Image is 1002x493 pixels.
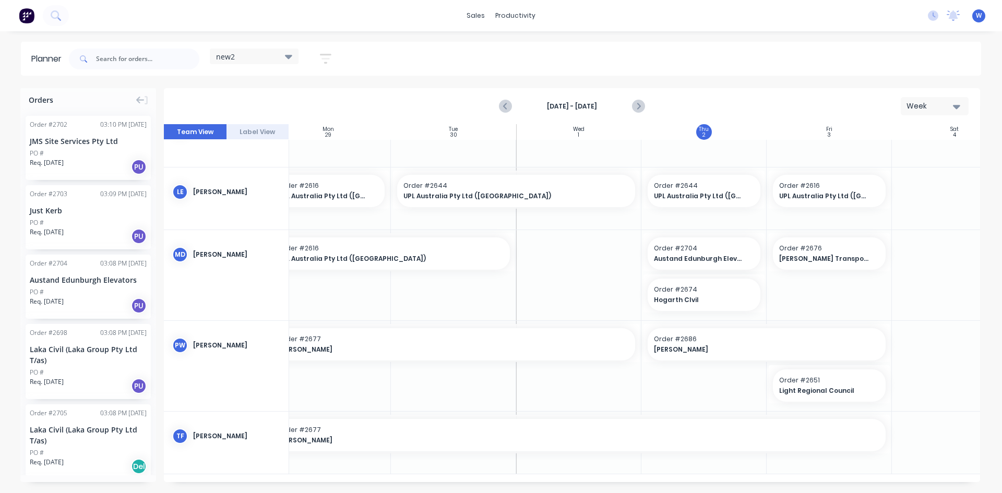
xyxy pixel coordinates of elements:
[826,126,832,133] div: Fri
[226,124,289,140] button: Label View
[278,345,594,354] span: [PERSON_NAME]
[779,181,879,190] span: Order # 2616
[779,254,869,263] span: [PERSON_NAME] Transport
[30,205,147,216] div: Just Kerb
[172,247,188,262] div: MD
[216,51,235,62] span: new2
[449,126,458,133] div: Tue
[30,424,147,446] div: Laka Civil (Laka Group Pty Ltd T/as)
[30,368,44,377] div: PO #
[654,254,744,263] span: Austand Edunburgh Elevators
[654,181,754,190] span: Order # 2644
[490,8,541,23] div: productivity
[30,149,44,158] div: PO #
[96,49,199,69] input: Search for orders...
[901,97,969,115] button: Week
[953,133,956,138] div: 4
[131,459,147,474] div: Del
[278,254,481,263] span: UPL Australia Pty Ltd ([GEOGRAPHIC_DATA])
[827,133,831,138] div: 3
[30,120,67,129] div: Order # 2702
[30,274,147,285] div: Austand Edunburgh Elevators
[30,328,67,338] div: Order # 2698
[30,227,64,237] span: Req. [DATE]
[654,191,744,201] span: UPL Australia Pty Ltd ([GEOGRAPHIC_DATA])
[131,159,147,175] div: PU
[30,408,67,418] div: Order # 2705
[172,338,188,353] div: PW
[906,101,955,112] div: Week
[779,386,869,395] span: Light Regional Council
[323,126,334,133] div: Mon
[30,297,64,306] span: Req. [DATE]
[30,458,64,467] span: Req. [DATE]
[193,250,280,259] div: [PERSON_NAME]
[779,191,869,201] span: UPL Australia Pty Ltd ([GEOGRAPHIC_DATA])
[30,344,147,366] div: Laka Civil (Laka Group Pty Ltd T/as)
[193,187,280,197] div: [PERSON_NAME]
[164,124,226,140] button: Team View
[172,184,188,200] div: LE
[30,136,147,147] div: JMS Site Services Pty Ltd
[30,218,44,227] div: PO #
[520,102,624,111] strong: [DATE] - [DATE]
[131,298,147,314] div: PU
[100,408,147,418] div: 03:08 PM [DATE]
[131,229,147,244] div: PU
[325,133,331,138] div: 29
[654,244,754,253] span: Order # 2704
[654,334,879,344] span: Order # 2686
[30,377,64,387] span: Req. [DATE]
[30,259,67,268] div: Order # 2704
[779,244,879,253] span: Order # 2676
[193,431,280,441] div: [PERSON_NAME]
[278,425,879,435] span: Order # 2677
[31,53,67,65] div: Planner
[578,133,579,138] div: 1
[19,8,34,23] img: Factory
[403,191,606,201] span: UPL Australia Pty Ltd ([GEOGRAPHIC_DATA])
[654,345,857,354] span: [PERSON_NAME]
[450,133,457,138] div: 30
[30,189,67,199] div: Order # 2703
[654,295,744,305] span: Hogarth CIvil
[461,8,490,23] div: sales
[131,378,147,394] div: PU
[278,181,378,190] span: Order # 2616
[403,181,629,190] span: Order # 2644
[779,376,879,385] span: Order # 2651
[573,126,584,133] div: Wed
[193,341,280,350] div: [PERSON_NAME]
[950,126,959,133] div: Sat
[172,428,188,444] div: TF
[976,11,982,20] span: W
[29,94,53,105] span: Orders
[100,120,147,129] div: 03:10 PM [DATE]
[278,334,629,344] span: Order # 2677
[278,244,504,253] span: Order # 2616
[278,436,819,445] span: [PERSON_NAME]
[278,191,368,201] span: UPL Australia Pty Ltd ([GEOGRAPHIC_DATA])
[30,158,64,167] span: Req. [DATE]
[702,133,706,138] div: 2
[100,189,147,199] div: 03:09 PM [DATE]
[100,259,147,268] div: 03:08 PM [DATE]
[654,285,754,294] span: Order # 2674
[100,328,147,338] div: 03:08 PM [DATE]
[699,126,709,133] div: Thu
[30,287,44,297] div: PO #
[30,448,44,458] div: PO #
